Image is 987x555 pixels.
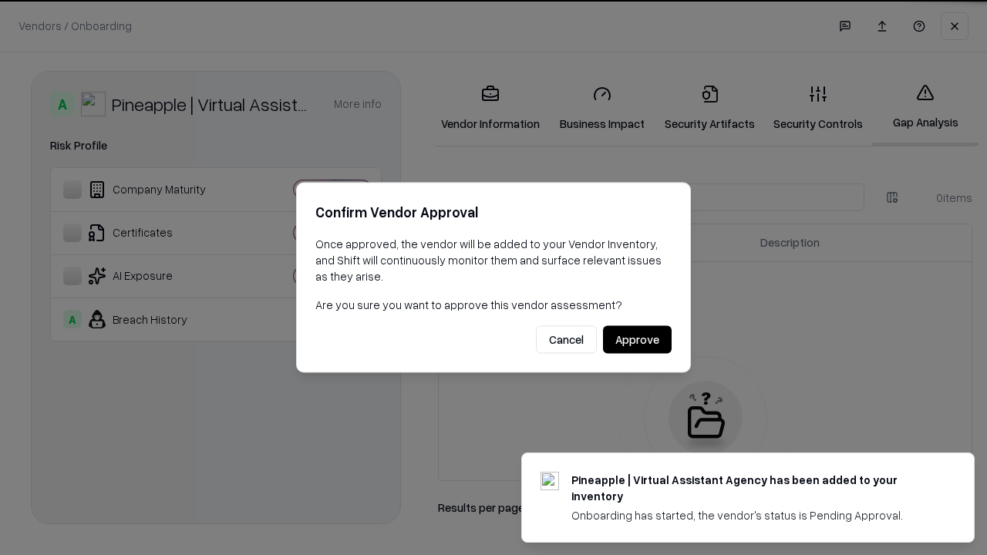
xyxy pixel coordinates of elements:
button: Cancel [536,326,597,354]
div: Onboarding has started, the vendor's status is Pending Approval. [571,507,937,523]
img: trypineapple.com [541,472,559,490]
div: Pineapple | Virtual Assistant Agency has been added to your inventory [571,472,937,504]
p: Once approved, the vendor will be added to your Vendor Inventory, and Shift will continuously mon... [315,236,672,284]
h2: Confirm Vendor Approval [315,201,672,224]
button: Approve [603,326,672,354]
p: Are you sure you want to approve this vendor assessment? [315,297,672,313]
